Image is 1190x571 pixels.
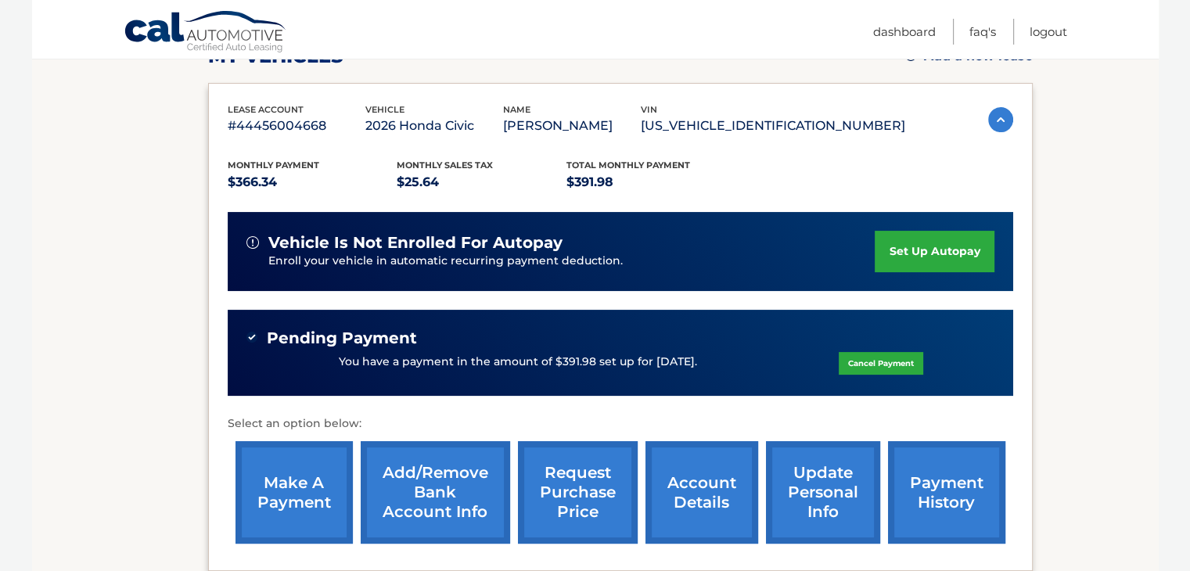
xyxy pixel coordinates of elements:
p: #44456004668 [228,115,365,137]
p: [US_VEHICLE_IDENTIFICATION_NUMBER] [641,115,905,137]
span: vehicle is not enrolled for autopay [268,233,563,253]
p: Select an option below: [228,415,1013,433]
a: payment history [888,441,1005,544]
span: lease account [228,104,304,115]
p: $25.64 [397,171,566,193]
a: Logout [1030,19,1067,45]
a: FAQ's [969,19,996,45]
a: Cancel Payment [839,352,923,375]
p: [PERSON_NAME] [503,115,641,137]
p: You have a payment in the amount of $391.98 set up for [DATE]. [339,354,697,371]
p: Enroll your vehicle in automatic recurring payment deduction. [268,253,875,270]
a: update personal info [766,441,880,544]
a: make a payment [235,441,353,544]
a: Add/Remove bank account info [361,441,510,544]
span: Pending Payment [267,329,417,348]
a: set up autopay [875,231,994,272]
span: vin [641,104,657,115]
a: request purchase price [518,441,638,544]
p: $391.98 [566,171,736,193]
p: $366.34 [228,171,397,193]
span: Monthly Payment [228,160,319,171]
span: vehicle [365,104,404,115]
span: Monthly sales Tax [397,160,493,171]
p: 2026 Honda Civic [365,115,503,137]
a: Cal Automotive [124,10,288,56]
img: accordion-active.svg [988,107,1013,132]
img: alert-white.svg [246,236,259,249]
a: account details [645,441,758,544]
a: Dashboard [873,19,936,45]
span: name [503,104,530,115]
span: Total Monthly Payment [566,160,690,171]
img: check-green.svg [246,332,257,343]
